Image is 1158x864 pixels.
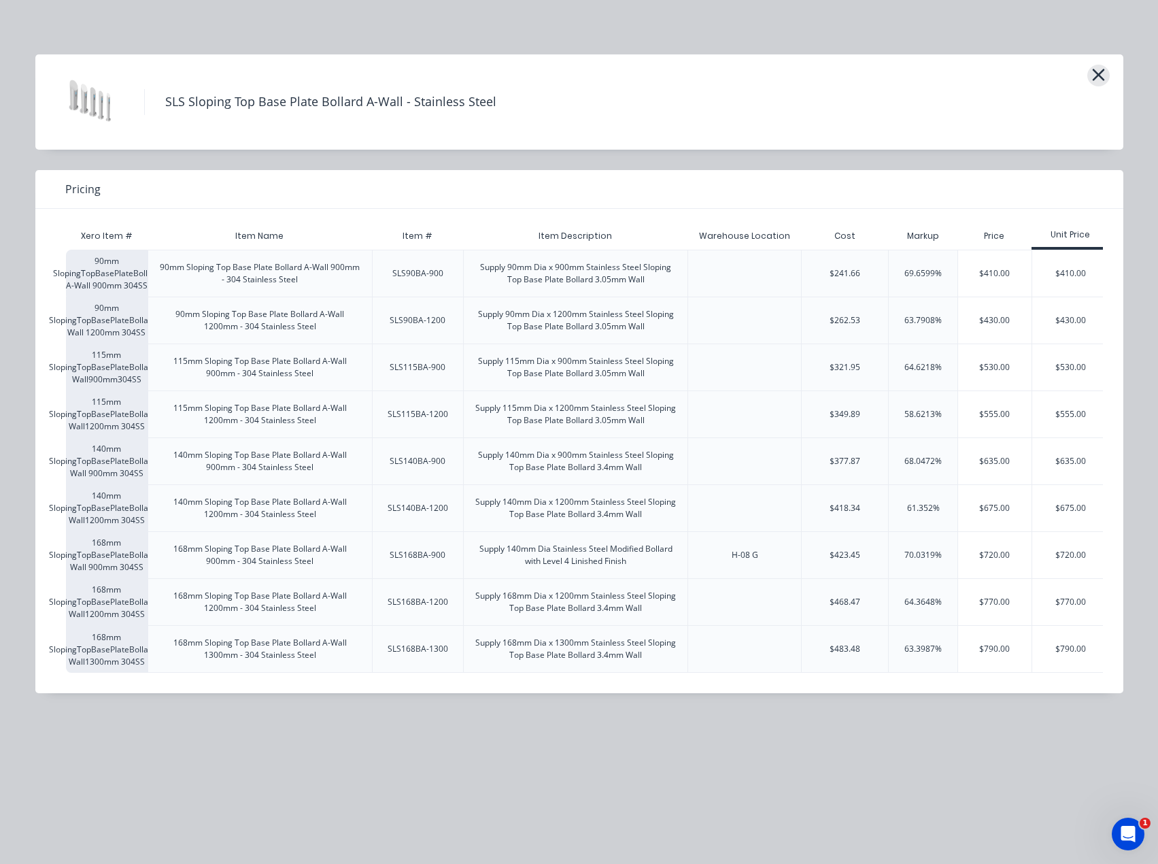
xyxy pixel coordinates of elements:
div: $483.48 [830,643,860,655]
div: Supply 140mm Dia Stainless Steel Modified Bollard with Level 4 Linished Finish [475,543,677,567]
div: $675.00 [958,485,1032,531]
div: $770.00 [958,579,1032,625]
div: Supply 115mm Dia x 900mm Stainless Steel Sloping Top Base Plate Bollard 3.05mm Wall [475,355,677,380]
div: 168mm Sloping Top Base Plate Bollard A-Wall 1200mm - 304 Stainless Steel [159,590,361,614]
div: 115mm Sloping Top Base Plate Bollard A-Wall 900mm - 304 Stainless Steel [159,355,361,380]
div: SLS140BA-1200 [388,502,448,514]
div: 90mm Sloping Top Base Plate Bollard A-Wall 1200mm - 304 Stainless Steel [159,308,361,333]
div: Supply 140mm Dia x 1200mm Stainless Steel Sloping Top Base Plate Bollard 3.4mm Wall [475,496,677,520]
div: 90mm SlopingTopBasePlateBollardA-Wall 1200mm 304SS [66,297,148,344]
div: $555.00 [958,391,1032,437]
div: $430.00 [1032,297,1110,344]
div: Item Name [224,219,294,253]
div: 115mm Sloping Top Base Plate Bollard A-Wall 1200mm - 304 Stainless Steel [159,402,361,427]
h4: SLS Sloping Top Base Plate Bollard A-Wall - Stainless Steel [144,89,517,115]
div: Supply 168mm Dia x 1300mm Stainless Steel Sloping Top Base Plate Bollard 3.4mm Wall [475,637,677,661]
div: Cost [801,222,888,250]
div: 140mm Sloping Top Base Plate Bollard A-Wall 900mm - 304 Stainless Steel [159,449,361,473]
div: Item Description [528,219,623,253]
div: 140mm Sloping Top Base Plate Bollard A-Wall 1200mm - 304 Stainless Steel [159,496,361,520]
div: SLS115BA-900 [390,361,445,373]
div: SLS90BA-900 [392,267,443,280]
div: Warehouse Location [688,219,801,253]
div: Supply 115mm Dia x 1200mm Stainless Steel Sloping Top Base Plate Bollard 3.05mm Wall [475,402,677,427]
div: Supply 90mm Dia x 1200mm Stainless Steel Sloping Top Base Plate Bollard 3.05mm Wall [475,308,677,333]
div: Price [957,222,1032,250]
div: 63.7908% [904,314,942,327]
div: 140mm SlopingTopBasePlateBollardA-Wall 900mm 304SS [66,437,148,484]
div: 115mm SlopingTopBasePlateBollardA-Wall900mm304SS [66,344,148,391]
div: SLS90BA-1200 [390,314,445,327]
div: 90mm SlopingTopBasePlateBollard A-Wall 900mm 304SS [66,250,148,297]
div: 140mm SlopingTopBasePlateBollardA-Wall1200mm 304SS [66,484,148,531]
span: Pricing [65,181,101,197]
div: Unit Price [1032,229,1110,241]
div: $635.00 [1032,438,1110,484]
div: $530.00 [958,344,1032,391]
div: 90mm Sloping Top Base Plate Bollard A-Wall 900mm - 304 Stainless Steel [159,261,361,286]
div: 69.6599% [904,267,942,280]
div: $410.00 [958,250,1032,297]
div: $790.00 [1032,626,1110,672]
div: $720.00 [1032,532,1110,578]
div: $720.00 [958,532,1032,578]
div: $530.00 [1032,344,1110,391]
div: 64.6218% [904,361,942,373]
div: Supply 140mm Dia x 900mm Stainless Steel Sloping Top Base Plate Bollard 3.4mm Wall [475,449,677,473]
div: H-08 G [732,549,758,561]
img: SLS Sloping Top Base Plate Bollard A-Wall - Stainless Steel [56,68,124,136]
div: 68.0472% [904,455,942,467]
div: $468.47 [830,596,860,608]
div: 61.352% [907,502,940,514]
div: SLS168BA-1300 [388,643,448,655]
div: 168mm SlopingTopBasePlateBollardA-Wall 900mm 304SS [66,531,148,578]
div: $675.00 [1032,485,1110,531]
div: 64.3648% [904,596,942,608]
div: 168mm Sloping Top Base Plate Bollard A-Wall 1300mm - 304 Stainless Steel [159,637,361,661]
div: $423.45 [830,549,860,561]
div: Supply 168mm Dia x 1200mm Stainless Steel Sloping Top Base Plate Bollard 3.4mm Wall [475,590,677,614]
div: Xero Item # [66,222,148,250]
div: SLS115BA-1200 [388,408,448,420]
div: $410.00 [1032,250,1110,297]
div: SLS140BA-900 [390,455,445,467]
div: 70.0319% [904,549,942,561]
div: $770.00 [1032,579,1110,625]
div: $241.66 [830,267,860,280]
div: $321.95 [830,361,860,373]
div: Supply 90mm Dia x 900mm Stainless Steel Sloping Top Base Plate Bollard 3.05mm Wall [475,261,677,286]
div: 58.6213% [904,408,942,420]
div: Markup [888,222,957,250]
div: $635.00 [958,438,1032,484]
div: $349.89 [830,408,860,420]
div: 63.3987% [904,643,942,655]
div: $790.00 [958,626,1032,672]
div: 115mm SlopingTopBasePlateBollardA-Wall1200mm 304SS [66,391,148,437]
span: 1 [1140,818,1151,829]
div: 168mm Sloping Top Base Plate Bollard A-Wall 900mm - 304 Stainless Steel [159,543,361,567]
div: SLS168BA-1200 [388,596,448,608]
div: SLS168BA-900 [390,549,445,561]
div: Item # [392,219,443,253]
div: $430.00 [958,297,1032,344]
div: $377.87 [830,455,860,467]
div: $418.34 [830,502,860,514]
div: 168mm SlopingTopBasePlateBollardA-Wall1200mm 304SS [66,578,148,625]
div: $555.00 [1032,391,1110,437]
div: 168mm SlopingTopBasePlateBollardA-Wall1300mm 304SS [66,625,148,673]
iframe: Intercom live chat [1112,818,1144,850]
div: $262.53 [830,314,860,327]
